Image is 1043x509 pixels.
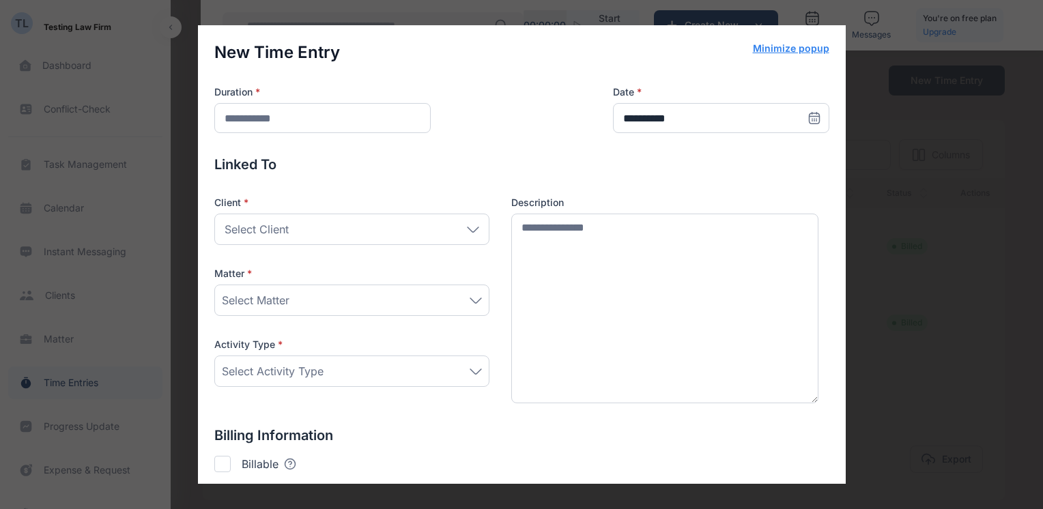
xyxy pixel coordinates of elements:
span: Matter [214,267,252,280]
label: Date [613,85,829,99]
p: New Time Entry [214,42,340,63]
p: Billing Information [214,426,829,445]
span: Activity Type [214,338,283,351]
label: Duration [214,85,431,99]
span: Select Matter [222,292,289,308]
label: Description [511,196,819,209]
p: Linked To [214,155,829,174]
button: Minimize popup [753,42,829,55]
span: Select Client [225,221,289,237]
p: Billable [242,456,278,472]
p: Client [214,196,489,209]
span: Select Activity Type [222,363,324,379]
